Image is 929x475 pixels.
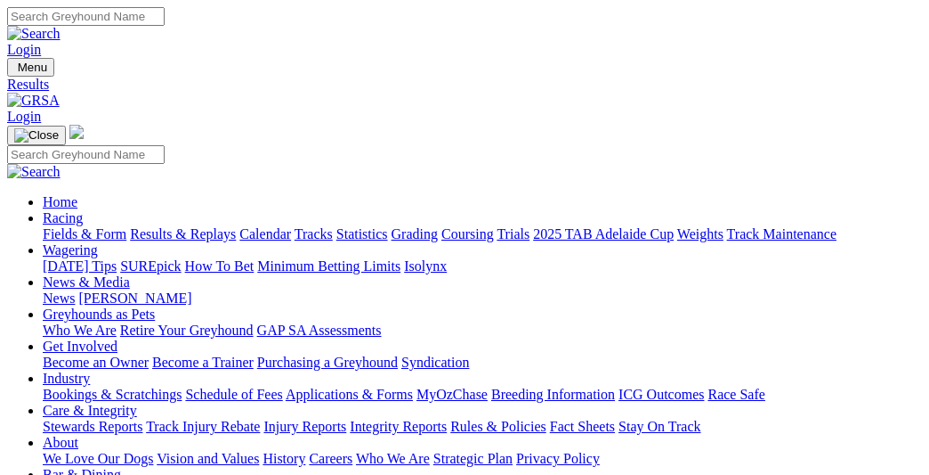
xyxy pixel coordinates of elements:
a: Industry [43,371,90,386]
img: logo-grsa-white.png [69,125,84,139]
a: Home [43,194,77,209]
div: Greyhounds as Pets [43,323,922,339]
a: ICG Outcomes [618,387,704,402]
a: Strategic Plan [433,451,513,466]
a: Fields & Form [43,226,126,242]
a: SUREpick [120,258,181,274]
a: Who We Are [43,323,117,338]
a: Become an Owner [43,355,149,370]
a: MyOzChase [416,387,488,402]
a: Injury Reports [263,419,346,434]
img: GRSA [7,93,60,109]
a: Vision and Values [157,451,259,466]
a: GAP SA Assessments [257,323,382,338]
a: News & Media [43,274,130,290]
a: Breeding Information [491,387,615,402]
a: Stewards Reports [43,419,142,434]
a: Fact Sheets [550,419,615,434]
div: Care & Integrity [43,419,922,435]
a: Schedule of Fees [185,387,282,402]
a: News [43,291,75,306]
input: Search [7,145,165,164]
img: Search [7,164,61,180]
a: Login [7,42,41,57]
a: Applications & Forms [286,387,413,402]
div: Get Involved [43,355,922,371]
a: Racing [43,210,83,225]
a: Tracks [295,226,333,242]
a: Purchasing a Greyhound [257,355,398,370]
a: Careers [309,451,352,466]
input: Search [7,7,165,26]
a: Weights [677,226,723,242]
a: Trials [497,226,529,242]
a: Who We Are [356,451,430,466]
a: Results & Replays [130,226,236,242]
a: Coursing [441,226,494,242]
a: Greyhounds as Pets [43,307,155,322]
div: About [43,451,922,467]
a: Syndication [401,355,469,370]
a: Results [7,77,922,93]
a: Track Injury Rebate [146,419,260,434]
a: Get Involved [43,339,117,354]
a: Grading [392,226,438,242]
a: Integrity Reports [350,419,447,434]
div: Racing [43,226,922,242]
a: Retire Your Greyhound [120,323,254,338]
a: Become a Trainer [152,355,254,370]
div: Industry [43,387,922,403]
a: History [263,451,305,466]
a: We Love Our Dogs [43,451,153,466]
button: Toggle navigation [7,126,66,145]
a: Stay On Track [618,419,700,434]
a: [PERSON_NAME] [78,291,191,306]
a: Privacy Policy [516,451,600,466]
img: Close [14,128,59,143]
a: Minimum Betting Limits [257,258,400,274]
a: Race Safe [707,387,764,402]
a: Login [7,109,41,124]
a: [DATE] Tips [43,258,117,274]
a: 2025 TAB Adelaide Cup [533,226,674,242]
div: Wagering [43,258,922,274]
a: About [43,435,78,450]
a: Care & Integrity [43,403,137,418]
span: Menu [18,61,47,74]
a: Rules & Policies [450,419,546,434]
a: Calendar [239,226,291,242]
a: How To Bet [185,258,254,274]
div: News & Media [43,291,922,307]
a: Wagering [43,242,98,258]
img: Search [7,26,61,42]
a: Track Maintenance [727,226,836,242]
a: Isolynx [404,258,447,274]
button: Toggle navigation [7,58,54,77]
a: Bookings & Scratchings [43,387,182,402]
a: Statistics [336,226,388,242]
